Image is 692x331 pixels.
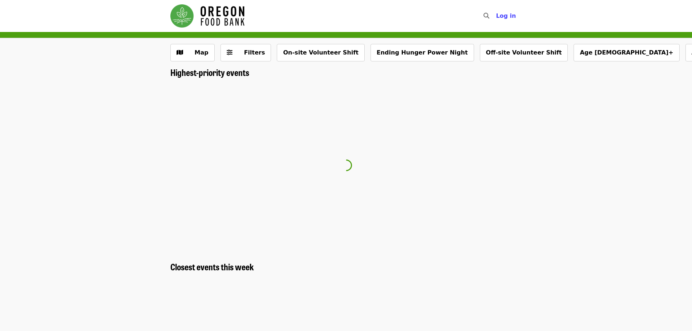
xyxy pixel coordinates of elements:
[165,67,528,78] div: Highest-priority events
[177,49,183,56] i: map icon
[371,44,474,61] button: Ending Hunger Power Night
[170,67,249,78] a: Highest-priority events
[227,49,232,56] i: sliders-h icon
[494,7,499,25] input: Search
[490,9,522,23] button: Log in
[480,44,568,61] button: Off-site Volunteer Shift
[195,49,209,56] span: Map
[220,44,271,61] button: Filters (0 selected)
[483,12,489,19] i: search icon
[277,44,364,61] button: On-site Volunteer Shift
[170,4,244,28] img: Oregon Food Bank - Home
[574,44,679,61] button: Age [DEMOGRAPHIC_DATA]+
[165,262,528,272] div: Closest events this week
[244,49,265,56] span: Filters
[170,66,249,78] span: Highest-priority events
[170,44,215,61] button: Show map view
[496,12,516,19] span: Log in
[170,262,254,272] a: Closest events this week
[170,260,254,273] span: Closest events this week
